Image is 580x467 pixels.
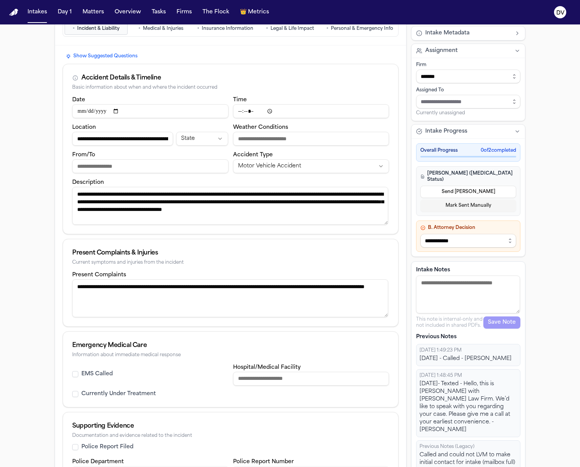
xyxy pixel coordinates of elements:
span: Legal & Life Impact [271,26,314,32]
span: • [197,25,199,32]
input: Incident location [72,132,173,146]
div: Basic information about when and where the incident occurred [72,85,389,91]
div: Supporting Evidence [72,422,389,431]
button: Overview [112,5,144,19]
div: Current symptoms and injuries from the incident [72,260,389,266]
input: Select firm [416,70,520,83]
span: • [138,25,141,32]
textarea: Present complaints [72,279,388,317]
input: From/To destination [72,159,228,173]
button: Firms [173,5,195,19]
input: Hospital or medical facility [233,372,389,386]
label: Accident Type [233,152,273,158]
span: 0 of 2 completed [481,148,516,154]
span: Overall Progress [420,148,458,154]
span: • [266,25,268,32]
button: Go to Legal & Life Impact [258,23,321,35]
button: Go to Incident & Liability [65,23,128,35]
label: Currently Under Treatment [81,390,156,398]
button: Day 1 [55,5,75,19]
label: Police Report Number [233,459,294,465]
button: Go to Personal & Emergency Info [323,23,397,35]
label: Time [233,97,247,103]
button: Show Suggested Questions [63,52,141,61]
div: Firm [416,62,520,68]
h4: [PERSON_NAME] ([MEDICAL_DATA] Status) [420,170,516,183]
button: Mark Sent Manually [420,199,516,212]
label: From/To [72,152,95,158]
label: Date [72,97,85,103]
button: Send [PERSON_NAME] [420,186,516,198]
label: Present Complaints [72,272,126,278]
button: Intake Progress [412,125,525,138]
span: Intake Metadata [425,29,470,37]
label: Weather Conditions [233,125,288,130]
label: EMS Called [81,370,113,378]
div: Emergency Medical Care [72,341,389,350]
button: Go to Medical & Injuries [129,23,192,35]
h4: B. Attorney Decision [420,225,516,231]
div: Documentation and evidence related to the incident [72,433,389,439]
input: Incident time [233,104,389,118]
span: Incident & Liability [77,26,120,32]
label: Police Report Filed [81,443,133,451]
button: The Flock [199,5,232,19]
a: Home [9,9,18,16]
label: Intake Notes [416,266,520,274]
label: Hospital/Medical Facility [233,365,301,370]
button: Go to Insurance Information [194,23,257,35]
div: Accident Details & Timeline [81,73,161,83]
label: Police Department [72,459,124,465]
label: Location [72,125,96,130]
span: Assignment [425,47,458,55]
input: Weather conditions [233,132,389,146]
button: Matters [79,5,107,19]
span: Personal & Emergency Info [331,26,393,32]
button: Tasks [149,5,169,19]
button: Assignment [412,44,525,58]
div: Information about immediate medical response [72,352,389,358]
label: Description [72,180,104,185]
span: Insurance Information [202,26,253,32]
span: • [326,25,329,32]
div: [DATE]- Texted - Hello, this is [PERSON_NAME] with [PERSON_NAME] Law Firm. We’d like to speak wit... [420,380,517,434]
button: Incident state [176,132,228,146]
textarea: Incident description [72,187,388,225]
span: Currently unassigned [416,110,465,116]
div: Present Complaints & Injuries [72,248,389,258]
button: crownMetrics [237,5,272,19]
input: Incident date [72,104,228,118]
div: [DATE] - Called - [PERSON_NAME] [420,355,517,363]
span: • [73,25,75,32]
span: Intake Progress [425,128,467,135]
div: Previous Notes (Legacy) [420,444,517,450]
span: Medical & Injuries [143,26,183,32]
img: Finch Logo [9,9,18,16]
button: Intakes [24,5,50,19]
textarea: Intake notes [416,276,520,313]
p: Previous Notes [416,333,520,341]
div: Assigned To [416,87,520,93]
div: [DATE] 1:49:23 PM [420,347,517,353]
div: [DATE] 1:48:45 PM [420,373,517,379]
p: This note is internal-only and not included in shared PDFs. [416,316,483,329]
input: Assign to staff member [416,95,520,109]
button: Intake Metadata [412,26,525,40]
